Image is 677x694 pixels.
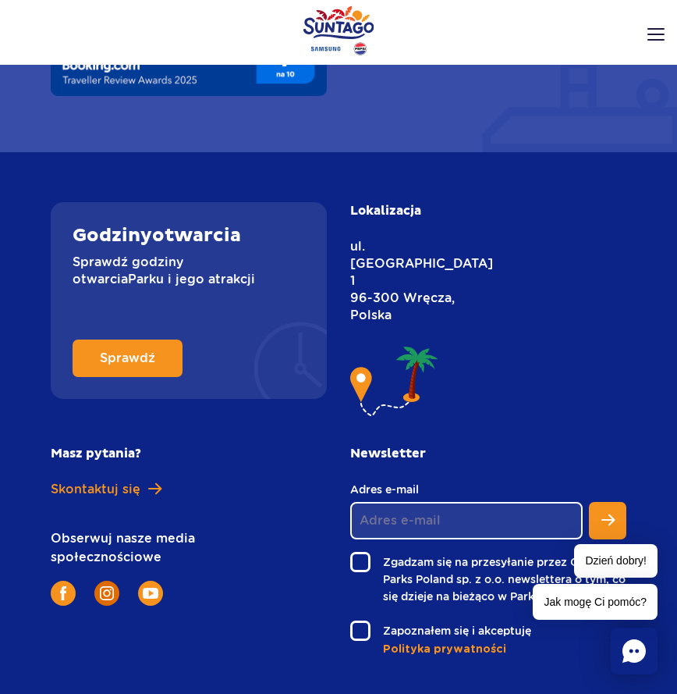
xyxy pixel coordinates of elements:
span: Sprawdź [100,352,155,365]
p: Obserwuj nasze media społecznościowe [51,529,327,567]
img: Facebook [60,586,66,600]
button: Zapisz się do newslettera [589,502,626,539]
div: Chat [611,628,658,674]
h2: Masz pytania? [51,445,327,462]
h2: Godziny otwarcia [73,224,305,247]
p: ul. [GEOGRAPHIC_DATA] 1 96-300 Wręcza, Polska [350,238,471,324]
a: Polityka prywatności [383,641,626,657]
label: Zgadzam się na przesyłanie przez Global Parks Poland sp. z o.o. newslettera o tym, co się dzieje ... [350,552,626,605]
a: Park of Poland [303,5,374,55]
a: Skontaktuj się [51,481,327,498]
img: Open menu [647,28,665,41]
span: Jak mogę Ci pomóc? [533,584,658,620]
a: Sprawdź [73,340,183,377]
img: YouTube [143,588,158,599]
input: Adres e-mail [350,502,583,539]
span: Dzień dobry! [574,544,658,578]
label: Zapoznałem się i akceptuję [350,621,626,641]
p: Sprawdź godziny otwarcia Parku i jego atrakcji [73,254,305,288]
span: Skontaktuj się [51,481,140,498]
label: Adres e-mail [350,481,583,498]
h2: Newsletter [350,445,626,462]
h2: Lokalizacja [350,202,471,219]
img: Instagram [100,586,114,600]
span: Polityka prywatności [383,642,506,657]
